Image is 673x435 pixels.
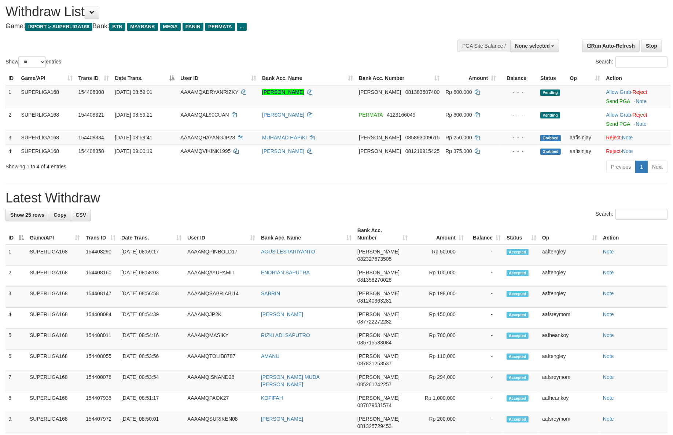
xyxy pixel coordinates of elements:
[636,98,647,104] a: Note
[357,298,391,304] span: Copy 081240363281 to clipboard
[539,308,600,329] td: aafsreymom
[18,56,46,67] select: Showentries
[357,361,391,366] span: Copy 087821253537 to clipboard
[606,135,621,140] a: Reject
[5,160,275,170] div: Showing 1 to 4 of 4 entries
[5,191,668,205] h1: Latest Withdraw
[603,311,614,317] a: Note
[5,287,27,308] td: 3
[5,56,61,67] label: Show entries
[507,291,529,297] span: Accepted
[467,391,504,412] td: -
[357,256,391,262] span: Copy 082327673505 to clipboard
[184,412,258,433] td: AAAAMQSURIKEN08
[357,311,400,317] span: [PERSON_NAME]
[633,112,647,118] a: Reject
[261,353,280,359] a: AMANU
[5,412,27,433] td: 9
[600,224,668,245] th: Action
[78,135,104,140] span: 154408334
[502,88,534,96] div: - - -
[445,135,472,140] span: Rp 250.000
[180,148,231,154] span: AAAAMQVIKINK1995
[467,370,504,391] td: -
[118,370,184,391] td: [DATE] 08:53:54
[405,89,440,95] span: Copy 081383607400 to clipboard
[180,112,229,118] span: AAAAMQAL90CUAN
[636,121,647,127] a: Note
[27,391,83,412] td: SUPERLIGA168
[5,245,27,266] td: 1
[262,135,307,140] a: MUHAMAD HAPIKI
[507,354,529,360] span: Accepted
[5,329,27,350] td: 5
[27,224,83,245] th: Game/API: activate to sort column ascending
[118,224,184,245] th: Date Trans.: activate to sort column ascending
[5,85,18,108] td: 1
[357,423,391,429] span: Copy 081325729453 to clipboard
[357,374,400,380] span: [PERSON_NAME]
[180,135,235,140] span: AAAAMQHAYANGJP28
[5,4,441,19] h1: Withdraw List
[411,287,467,308] td: Rp 198,000
[118,412,184,433] td: [DATE] 08:50:01
[603,416,614,422] a: Note
[539,245,600,266] td: aaftengley
[357,353,400,359] span: [PERSON_NAME]
[411,224,467,245] th: Amount: activate to sort column ascending
[83,329,118,350] td: 154408011
[262,89,304,95] a: [PERSON_NAME]
[539,329,600,350] td: aafheankoy
[357,340,391,346] span: Copy 085715533084 to clipboard
[539,287,600,308] td: aaftengley
[502,134,534,141] div: - - -
[83,308,118,329] td: 154408084
[359,112,383,118] span: PERMATA
[603,374,614,380] a: Note
[606,89,631,95] a: Allow Grab
[27,266,83,287] td: SUPERLIGA168
[411,391,467,412] td: Rp 1,000,000
[5,72,18,85] th: ID
[603,290,614,296] a: Note
[115,89,152,95] span: [DATE] 08:59:01
[5,224,27,245] th: ID: activate to sort column descending
[118,350,184,370] td: [DATE] 08:53:56
[411,329,467,350] td: Rp 700,000
[83,350,118,370] td: 154408055
[357,416,400,422] span: [PERSON_NAME]
[160,23,181,31] span: MEGA
[647,161,668,173] a: Next
[539,224,600,245] th: Op: activate to sort column ascending
[118,266,184,287] td: [DATE] 08:58:03
[259,72,356,85] th: Bank Acc. Name: activate to sort column ascending
[76,212,86,218] span: CSV
[603,353,614,359] a: Note
[615,56,668,67] input: Search:
[357,402,391,408] span: Copy 087879631574 to clipboard
[184,370,258,391] td: AAAAMQISNAND28
[502,111,534,118] div: - - -
[507,374,529,381] span: Accepted
[357,290,400,296] span: [PERSON_NAME]
[184,329,258,350] td: AAAAMQMASIKY
[10,212,44,218] span: Show 25 rows
[359,148,401,154] span: [PERSON_NAME]
[540,112,560,118] span: Pending
[539,370,600,391] td: aafsreymom
[411,412,467,433] td: Rp 200,000
[457,40,510,52] div: PGA Site Balance /
[411,308,467,329] td: Rp 150,000
[606,112,631,118] a: Allow Grab
[357,249,400,255] span: [PERSON_NAME]
[405,135,440,140] span: Copy 085893009615 to clipboard
[258,224,354,245] th: Bank Acc. Name: activate to sort column ascending
[596,56,668,67] label: Search:
[615,209,668,220] input: Search:
[582,40,640,52] a: Run Auto-Refresh
[183,23,203,31] span: PANIN
[112,72,178,85] th: Date Trans.: activate to sort column descending
[357,270,400,275] span: [PERSON_NAME]
[27,412,83,433] td: SUPERLIGA168
[76,72,112,85] th: Trans ID: activate to sort column ascending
